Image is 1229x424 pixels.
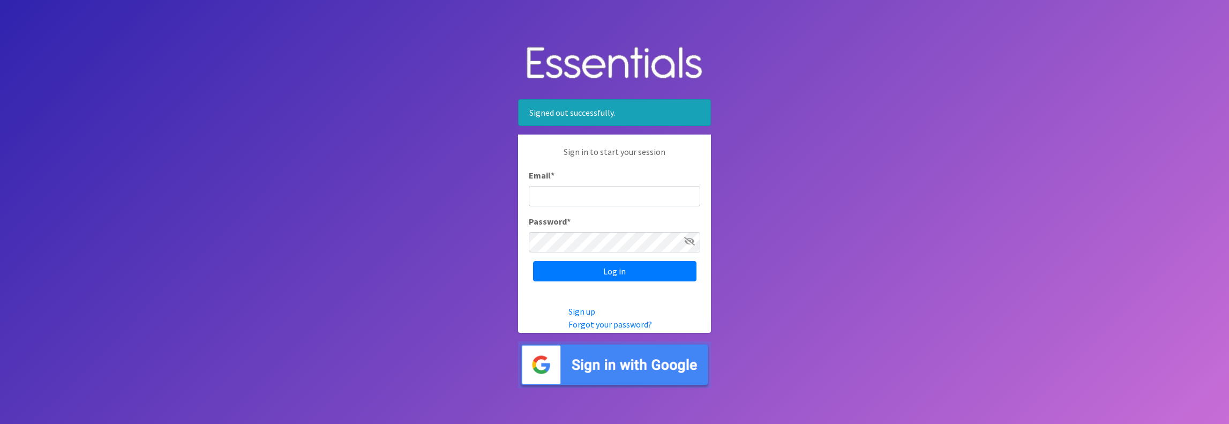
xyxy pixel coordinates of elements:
abbr: required [567,216,571,227]
input: Log in [533,261,696,281]
label: Password [529,215,571,228]
img: Sign in with Google [518,341,711,388]
a: Forgot your password? [568,319,652,330]
div: Signed out successfully. [518,99,711,126]
p: Sign in to start your session [529,145,700,169]
abbr: required [551,170,554,181]
img: Human Essentials [518,36,711,91]
a: Sign up [568,306,595,317]
label: Email [529,169,554,182]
